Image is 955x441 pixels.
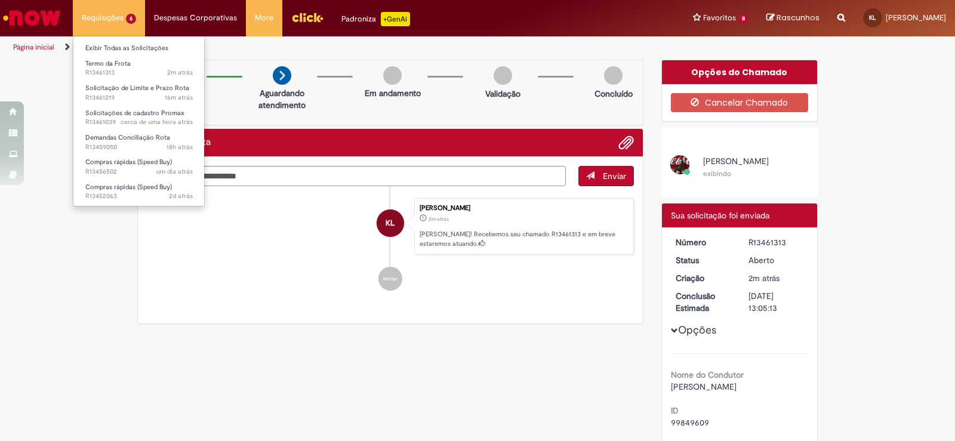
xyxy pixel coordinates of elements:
div: [PERSON_NAME] [420,205,627,212]
time: 29/08/2025 10:05:10 [167,68,193,77]
span: Rascunhos [777,12,820,23]
textarea: Digite sua mensagem aqui... [147,166,566,186]
span: um dia atrás [156,167,193,176]
span: cerca de uma hora atrás [121,118,193,127]
span: R13461039 [85,118,193,127]
img: img-circle-grey.png [383,66,402,85]
span: Compras rápidas (Speed Buy) [85,183,172,192]
a: Rascunhos [766,13,820,24]
p: Validação [485,88,520,100]
p: Em andamento [365,87,421,99]
span: 2m atrás [429,215,449,223]
button: Enviar [578,166,634,186]
span: 6 [126,14,136,24]
span: Despesas Corporativas [154,12,237,24]
div: R13461313 [748,236,804,248]
span: [PERSON_NAME] [703,156,769,166]
img: img-circle-grey.png [604,66,623,85]
a: Aberto R13459050 : Demandas Conciliação Rota [73,131,205,153]
span: R13452063 [85,192,193,201]
span: Demandas Conciliação Rota [85,133,170,142]
p: Aguardando atendimento [253,87,311,111]
span: Favoritos [703,12,736,24]
b: Nome do Condutor [671,369,744,380]
span: R13459050 [85,143,193,152]
ul: Requisições [73,36,205,206]
div: Padroniza [341,12,410,26]
span: 2m atrás [167,68,193,77]
p: Concluído [594,88,633,100]
span: R13461313 [85,68,193,78]
a: Aberto R13456502 : Compras rápidas (Speed Buy) [73,156,205,178]
span: KL [386,209,395,238]
a: Aberto R13452063 : Compras rápidas (Speed Buy) [73,181,205,203]
span: 8 [738,14,748,24]
small: exibindo [703,169,731,178]
img: ServiceNow [1,6,63,30]
span: R13461219 [85,93,193,103]
time: 28/08/2025 16:15:47 [167,143,193,152]
b: ID [671,405,679,416]
span: 99849609 [671,417,709,428]
span: Requisições [82,12,124,24]
p: [PERSON_NAME]! Recebemos seu chamado R13461313 e em breve estaremos atuando. [420,230,627,248]
ul: Histórico de tíquete [147,186,634,303]
span: 16m atrás [165,93,193,102]
img: img-circle-grey.png [494,66,512,85]
button: Cancelar Chamado [671,93,809,112]
dt: Criação [667,272,740,284]
span: 18h atrás [167,143,193,152]
p: +GenAi [381,12,410,26]
span: Solicitações de cadastro Promax [85,109,184,118]
div: 29/08/2025 10:05:09 [748,272,804,284]
dt: Conclusão Estimada [667,290,740,314]
time: 29/08/2025 10:05:09 [429,215,449,223]
span: [PERSON_NAME] [886,13,946,23]
dt: Número [667,236,740,248]
span: 2m atrás [748,273,780,283]
span: Enviar [603,171,626,181]
time: 27/08/2025 11:54:09 [169,192,193,201]
button: Adicionar anexos [618,135,634,150]
span: 2d atrás [169,192,193,201]
a: Página inicial [13,42,54,52]
span: KL [869,14,876,21]
a: Aberto R13461039 : Solicitações de cadastro Promax [73,107,205,129]
time: 29/08/2025 09:51:48 [165,93,193,102]
ul: Trilhas de página [9,36,628,58]
img: arrow-next.png [273,66,291,85]
time: 29/08/2025 09:21:30 [121,118,193,127]
a: Aberto R13461219 : Solicitação de Limite e Prazo Rota [73,82,205,104]
a: Exibir Todas as Solicitações [73,42,205,55]
li: Kaline De Padua Linares [147,198,634,255]
dt: Status [667,254,740,266]
span: Compras rápidas (Speed Buy) [85,158,172,166]
span: [PERSON_NAME] [671,381,737,392]
div: Aberto [748,254,804,266]
time: 29/08/2025 10:05:09 [748,273,780,283]
div: Opções do Chamado [662,60,818,84]
span: Termo da Frota [85,59,131,68]
span: Solicitação de Limite e Prazo Rota [85,84,189,92]
time: 28/08/2025 10:07:32 [156,167,193,176]
div: Kaline De Padua Linares [377,209,404,237]
span: Sua solicitação foi enviada [671,210,769,221]
div: [DATE] 13:05:13 [748,290,804,314]
img: click_logo_yellow_360x200.png [291,8,324,26]
span: More [255,12,273,24]
a: Aberto R13461313 : Termo da Frota [73,57,205,79]
span: R13456502 [85,167,193,177]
